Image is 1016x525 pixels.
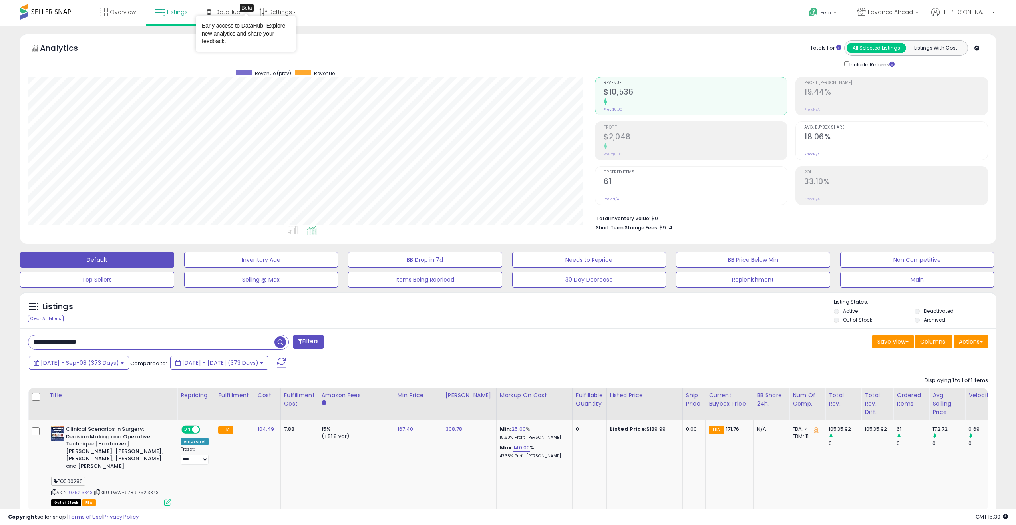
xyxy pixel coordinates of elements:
[604,125,787,130] span: Profit
[258,425,274,433] a: 104.49
[804,152,820,157] small: Prev: N/A
[184,272,338,288] button: Selling @ Max
[804,170,988,175] span: ROI
[49,391,174,400] div: Title
[726,425,740,433] span: 171.76
[686,391,702,408] div: Ship Price
[170,356,268,370] button: [DATE] - [DATE] (373 Days)
[793,426,819,433] div: FBA: 4
[41,359,119,367] span: [DATE] - Sep-08 (373 Days)
[20,272,174,288] button: Top Sellers
[829,426,861,433] div: 10535.92
[931,8,995,26] a: Hi [PERSON_NAME]
[968,426,1001,433] div: 0.69
[676,252,830,268] button: BB Price Below Min
[924,308,954,314] label: Deactivated
[804,177,988,188] h2: 33.10%
[500,391,569,400] div: Markup on Cost
[322,426,388,433] div: 15%
[604,177,787,188] h2: 61
[604,197,619,201] small: Prev: N/A
[897,426,929,433] div: 61
[757,426,783,433] div: N/A
[954,335,988,348] button: Actions
[793,433,819,440] div: FBM: 11
[808,7,818,17] i: Get Help
[68,489,93,496] a: 1975213343
[110,8,136,16] span: Overview
[868,8,913,16] span: Edvance Ahead
[182,426,192,433] span: ON
[604,87,787,98] h2: $10,536
[920,338,945,346] span: Columns
[804,125,988,130] span: Avg. Buybox Share
[793,391,822,408] div: Num of Comp.
[218,426,233,434] small: FBA
[843,308,858,314] label: Active
[915,335,952,348] button: Columns
[804,132,988,143] h2: 18.06%
[709,426,724,434] small: FBA
[829,391,858,408] div: Total Rev.
[314,70,335,77] span: Revenue
[604,152,622,157] small: Prev: $0.00
[51,477,85,486] span: PO000286
[29,356,129,370] button: [DATE] - Sep-08 (373 Days)
[199,426,212,433] span: OFF
[8,513,37,521] strong: Copyright
[610,425,646,433] b: Listed Price:
[496,388,572,420] th: The percentage added to the cost of goods (COGS) that forms the calculator for Min & Max prices.
[925,377,988,384] div: Displaying 1 to 1 of 1 items
[511,425,526,433] a: 25.00
[82,499,96,506] span: FBA
[604,81,787,85] span: Revenue
[924,316,945,323] label: Archived
[932,391,962,416] div: Avg Selling Price
[804,197,820,201] small: Prev: N/A
[596,224,658,231] b: Short Term Storage Fees:
[348,272,502,288] button: Items Being Repriced
[500,425,512,433] b: Min:
[686,426,699,433] div: 0.00
[512,252,666,268] button: Needs to Reprice
[840,252,994,268] button: Non Competitive
[68,513,102,521] a: Terms of Use
[51,499,81,506] span: All listings that are currently out of stock and unavailable for purchase on Amazon
[604,107,622,112] small: Prev: $0.00
[906,43,965,53] button: Listings With Cost
[829,440,861,447] div: 0
[757,391,786,408] div: BB Share 24h.
[500,444,514,451] b: Max:
[167,8,188,16] span: Listings
[445,391,493,400] div: [PERSON_NAME]
[976,513,1008,521] span: 2025-09-9 15:30 GMT
[130,360,167,367] span: Compared to:
[293,335,324,349] button: Filters
[865,391,890,416] div: Total Rev. Diff.
[872,335,914,348] button: Save View
[258,391,277,400] div: Cost
[942,8,990,16] span: Hi [PERSON_NAME]
[932,426,965,433] div: 172.72
[804,87,988,98] h2: 19.44%
[500,426,566,440] div: %
[932,440,965,447] div: 0
[660,224,672,231] span: $9.14
[709,391,750,408] div: Current Buybox Price
[576,426,600,433] div: 0
[51,426,64,441] img: 51+LP+u4QLL._SL40_.jpg
[834,298,996,306] p: Listing States:
[804,81,988,85] span: Profit [PERSON_NAME]
[398,391,439,400] div: Min Price
[322,400,326,407] small: Amazon Fees.
[968,440,1001,447] div: 0
[42,301,73,312] h5: Listings
[865,426,887,433] div: 10535.92
[284,391,315,408] div: Fulfillment Cost
[181,391,211,400] div: Repricing
[802,1,845,26] a: Help
[576,391,603,408] div: Fulfillable Quantity
[610,426,676,433] div: $189.99
[66,426,163,472] b: Clinical Scenarios in Surgery: Decision Making and Operative Technique [Hardcover] [PERSON_NAME];...
[181,447,209,465] div: Preset:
